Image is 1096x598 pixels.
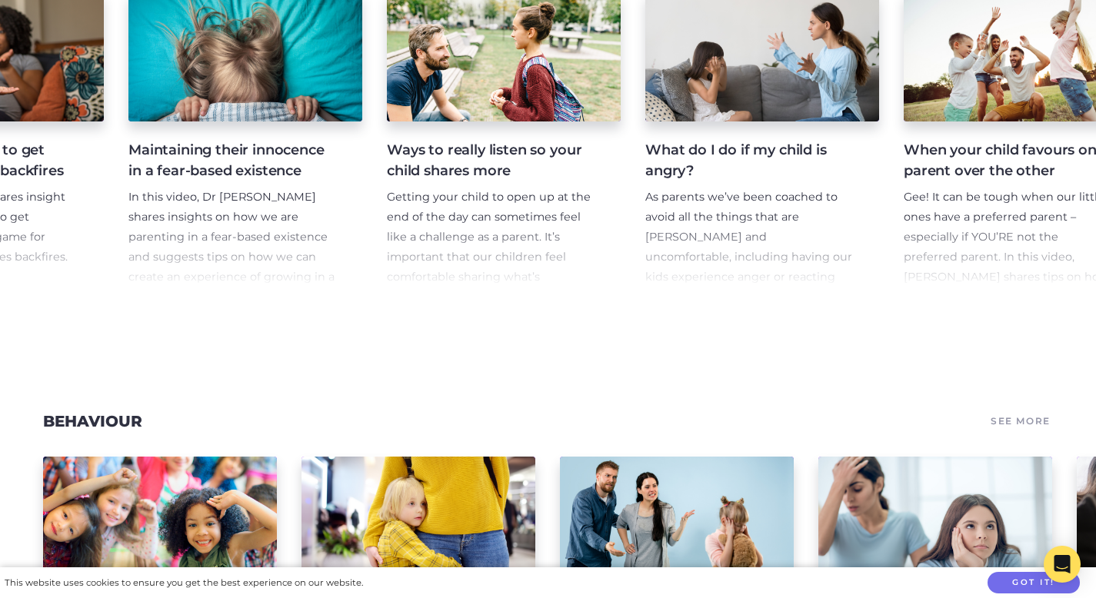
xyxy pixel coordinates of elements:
[43,412,142,430] a: Behaviour
[645,140,854,181] h4: What do I do if my child is angry?
[128,140,338,181] h4: Maintaining their innocence in a fear-based existence
[387,188,596,367] p: Getting your child to open up at the end of the day can sometimes feel like a challenge as a pare...
[988,410,1053,432] a: See More
[1044,546,1081,583] div: Open Intercom Messenger
[128,188,338,307] p: In this video, Dr [PERSON_NAME] shares insights on how we are parenting in a fear-based existence...
[387,140,596,181] h4: Ways to really listen so your child shares more
[645,188,854,387] p: As parents we’ve been coached to avoid all the things that are [PERSON_NAME] and uncomfortable, i...
[988,572,1080,594] button: Got it!
[5,575,363,591] div: This website uses cookies to ensure you get the best experience on our website.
